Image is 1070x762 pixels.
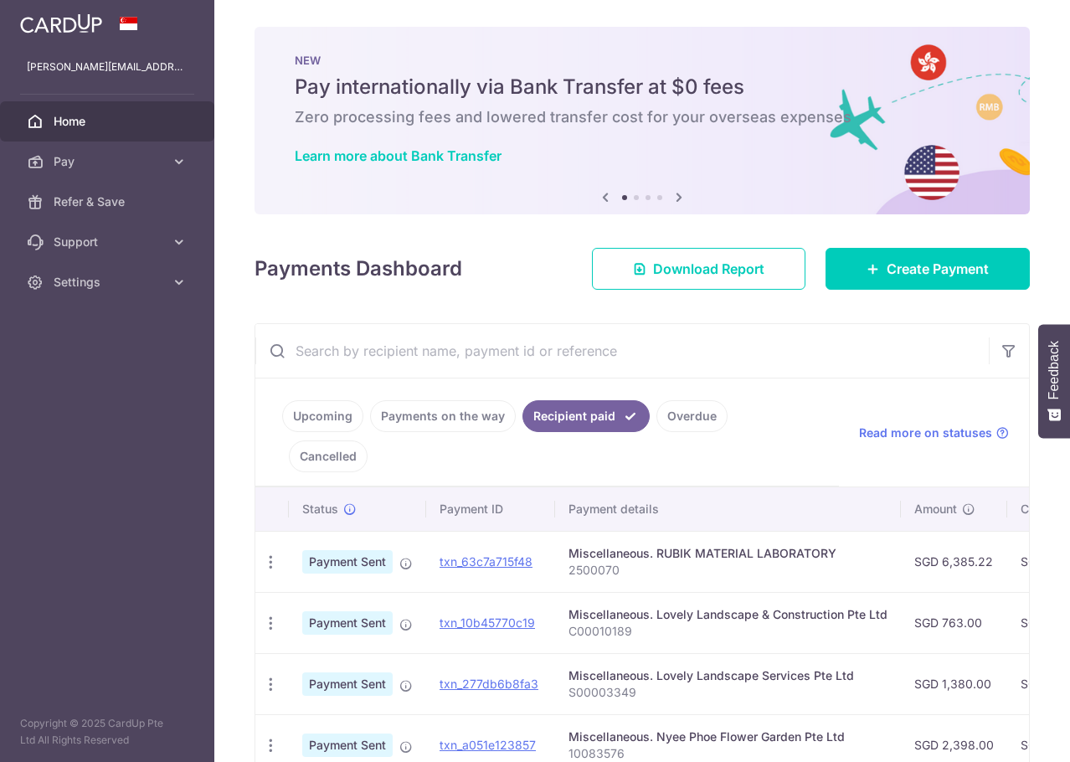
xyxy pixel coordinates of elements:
h6: Zero processing fees and lowered transfer cost for your overseas expenses [295,107,990,127]
a: txn_10b45770c19 [440,615,535,630]
span: Payment Sent [302,550,393,574]
button: Feedback - Show survey [1038,324,1070,438]
div: Miscellaneous. Lovely Landscape Services Pte Ltd [568,667,887,684]
td: SGD 6,385.22 [901,531,1007,592]
p: 10083576 [568,745,887,762]
span: Payment Sent [302,672,393,696]
td: SGD 763.00 [901,592,1007,653]
a: Recipient paid [522,400,650,432]
span: Amount [914,501,957,517]
img: Bank transfer banner [255,27,1030,214]
a: txn_277db6b8fa3 [440,677,538,691]
input: Search by recipient name, payment id or reference [255,324,989,378]
a: Payments on the way [370,400,516,432]
h4: Payments Dashboard [255,254,462,284]
div: Miscellaneous. Nyee Phoe Flower Garden Pte Ltd [568,729,887,745]
span: Download Report [653,259,764,279]
span: Pay [54,153,164,170]
a: Create Payment [826,248,1030,290]
a: Upcoming [282,400,363,432]
a: Cancelled [289,440,368,472]
span: Home [54,113,164,130]
a: Learn more about Bank Transfer [295,147,502,164]
p: [PERSON_NAME][EMAIL_ADDRESS][DOMAIN_NAME] [27,59,188,75]
a: txn_63c7a715f48 [440,554,532,569]
span: Create Payment [887,259,989,279]
td: SGD 1,380.00 [901,653,1007,714]
a: Read more on statuses [859,425,1009,441]
p: C00010189 [568,623,887,640]
img: CardUp [20,13,102,33]
div: Miscellaneous. RUBIK MATERIAL LABORATORY [568,545,887,562]
span: Read more on statuses [859,425,992,441]
span: Payment Sent [302,734,393,757]
th: Payment ID [426,487,555,531]
h5: Pay internationally via Bank Transfer at $0 fees [295,74,990,100]
div: Miscellaneous. Lovely Landscape & Construction Pte Ltd [568,606,887,623]
span: Support [54,234,164,250]
a: txn_a051e123857 [440,738,536,752]
a: Download Report [592,248,805,290]
span: Status [302,501,338,517]
span: Feedback [1047,341,1062,399]
span: Payment Sent [302,611,393,635]
p: 2500070 [568,562,887,579]
span: Refer & Save [54,193,164,210]
span: Settings [54,274,164,291]
p: NEW [295,54,990,67]
th: Payment details [555,487,901,531]
a: Overdue [656,400,728,432]
p: S00003349 [568,684,887,701]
